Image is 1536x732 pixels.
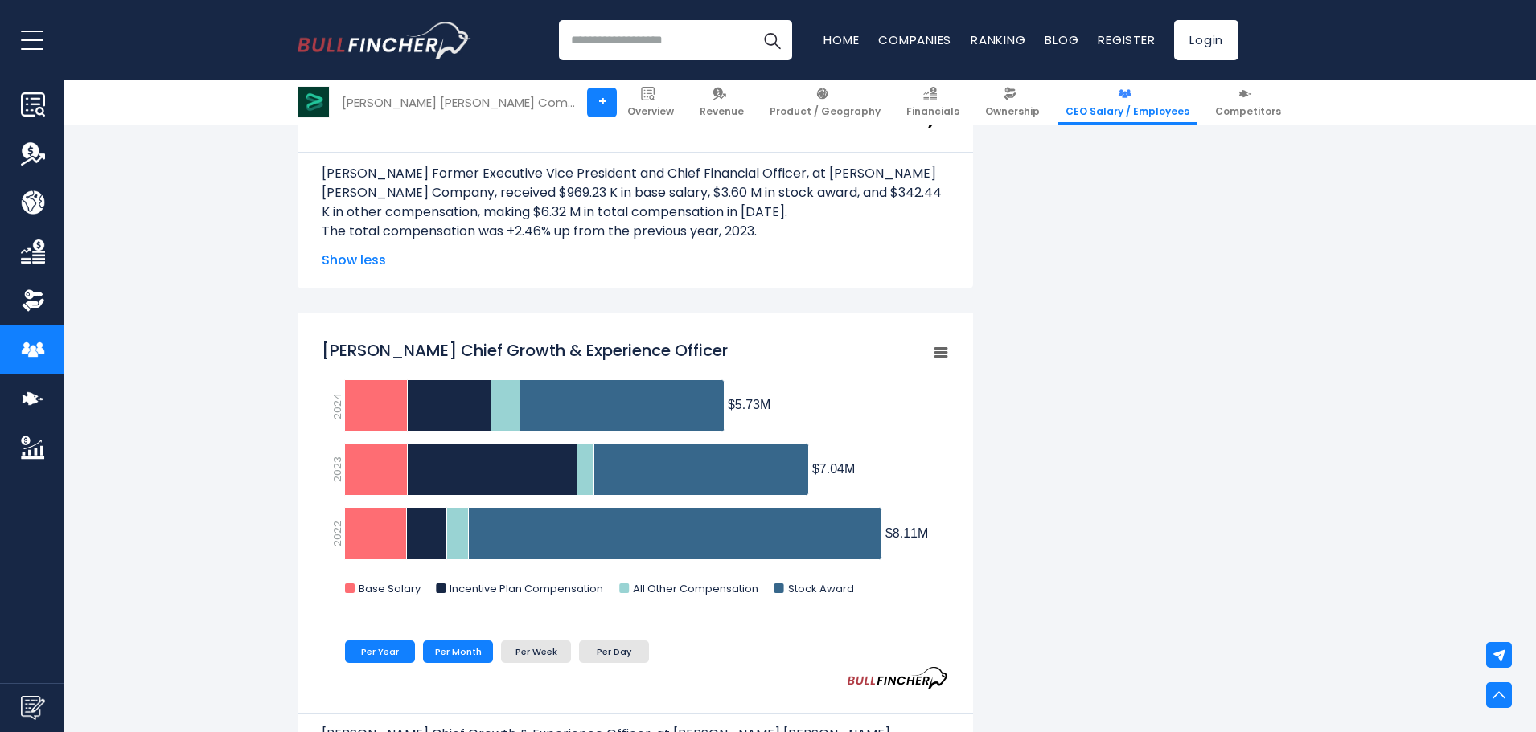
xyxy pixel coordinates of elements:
[978,80,1047,125] a: Ownership
[587,88,617,117] a: +
[322,339,728,362] tspan: [PERSON_NAME] Chief Growth & Experience Officer
[345,640,415,663] li: Per Year
[322,164,949,222] p: [PERSON_NAME] Former Executive Vice President and Chief Financial Officer, at [PERSON_NAME] [PERS...
[620,80,681,125] a: Overview
[298,22,471,59] img: Bullfincher logo
[633,581,758,596] text: All Other Compensation
[330,521,345,546] text: 2022
[298,87,329,117] img: BKR logo
[1215,105,1281,118] span: Competitors
[770,105,881,118] span: Product / Geography
[330,456,345,482] text: 2023
[1058,80,1197,125] a: CEO Salary / Employees
[788,581,854,596] text: Stock Award
[579,640,649,663] li: Per Day
[322,251,949,270] span: Show less
[728,398,770,411] tspan: $5.73M
[885,526,928,540] tspan: $8.11M
[322,222,949,241] p: The total compensation was +2.46% up from the previous year, 2023.
[899,80,967,125] a: Financials
[330,392,345,419] text: 2024
[342,93,575,112] div: [PERSON_NAME] [PERSON_NAME] Company
[423,640,493,663] li: Per Month
[1045,31,1078,48] a: Blog
[1208,80,1288,125] a: Competitors
[812,462,855,476] tspan: $7.04M
[298,22,470,59] a: Go to homepage
[762,80,888,125] a: Product / Geography
[322,331,949,612] svg: Maria Claudia Borras Chief Growth & Experience Officer
[1174,20,1238,60] a: Login
[906,105,959,118] span: Financials
[627,105,674,118] span: Overview
[692,80,751,125] a: Revenue
[1098,31,1155,48] a: Register
[823,31,859,48] a: Home
[878,31,951,48] a: Companies
[700,105,744,118] span: Revenue
[1066,105,1189,118] span: CEO Salary / Employees
[752,20,792,60] button: Search
[501,640,571,663] li: Per Week
[450,581,603,596] text: Incentive Plan Compensation
[985,105,1040,118] span: Ownership
[971,31,1025,48] a: Ranking
[359,581,421,596] text: Base Salary
[21,288,45,313] img: Ownership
